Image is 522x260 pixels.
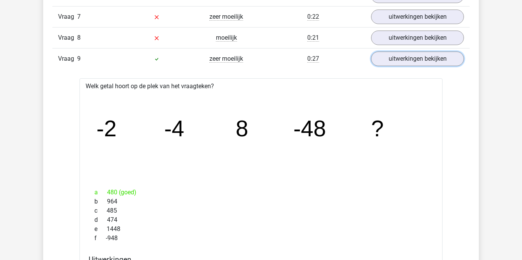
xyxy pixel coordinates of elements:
span: zeer moeilijk [209,55,243,63]
tspan: ? [371,116,384,141]
div: 964 [89,197,433,206]
tspan: -2 [97,116,117,141]
a: uitwerkingen bekijken [371,10,464,24]
span: f [94,234,106,243]
span: zeer moeilijk [209,13,243,21]
span: 8 [77,34,81,41]
tspan: -4 [164,116,185,141]
a: uitwerkingen bekijken [371,52,464,66]
span: a [94,188,107,197]
div: 474 [89,215,433,224]
span: c [94,206,107,215]
span: 0:27 [307,55,319,63]
span: 7 [77,13,81,20]
div: 485 [89,206,433,215]
a: uitwerkingen bekijken [371,31,464,45]
div: -948 [89,234,433,243]
div: 480 (goed) [89,188,433,197]
span: Vraag [58,54,77,63]
span: e [94,224,107,234]
tspan: -48 [293,116,326,141]
span: 9 [77,55,81,62]
div: 1448 [89,224,433,234]
span: moeilijk [216,34,237,42]
span: Vraag [58,12,77,21]
tspan: 8 [236,116,248,141]
span: 0:21 [307,34,319,42]
span: d [94,215,107,224]
span: 0:22 [307,13,319,21]
span: Vraag [58,33,77,42]
span: b [94,197,107,206]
